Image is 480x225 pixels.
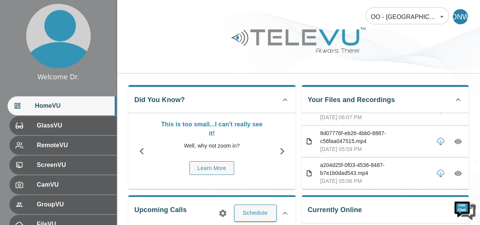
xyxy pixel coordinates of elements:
[37,180,110,189] span: CamVU
[320,161,430,177] p: a204d25f-0f03-4536-8487-b7e1b0dad543.mp4
[37,72,79,82] div: Welcome Dr.
[453,198,476,221] img: Chat Widget
[320,129,430,145] p: 8d07776f-eb26-4bb0-8887-c56faa047515.mp4
[44,65,105,142] span: We're online!
[35,101,110,110] span: HomeVU
[234,205,277,221] button: Schedule
[320,113,430,121] p: [DATE] 06:07 PM
[189,161,234,175] button: Learn More
[365,6,449,27] div: OO - [GEOGRAPHIC_DATA] - N. Were
[37,121,110,130] span: GlassVU
[13,35,32,54] img: d_736959983_company_1615157101543_736959983
[320,177,430,185] p: [DATE] 05:06 PM
[159,142,265,150] p: Well, why not zoom in?
[37,141,110,150] span: RemoteVU
[26,4,91,68] img: profile.png
[159,120,265,138] p: This is too small...I can't really see it!
[4,147,145,173] textarea: Type your message and hit 'Enter'
[320,145,430,153] p: [DATE] 05:59 PM
[453,9,468,24] div: DNW
[9,156,116,175] div: ScreenVU
[9,175,116,194] div: CamVU
[124,4,143,22] div: Minimize live chat window
[8,96,116,115] div: HomeVU
[37,160,110,170] span: ScreenVU
[9,195,116,214] div: GroupVU
[9,136,116,155] div: RemoteVU
[39,40,127,50] div: Chat with us now
[230,24,367,56] img: Logo
[37,200,110,209] span: GroupVU
[9,116,116,135] div: GlassVU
